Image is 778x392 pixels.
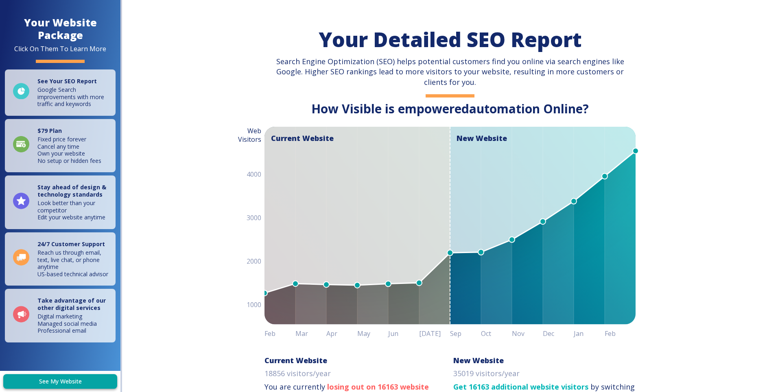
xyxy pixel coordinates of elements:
h6: Sep [450,328,481,339]
a: Stay ahead of design & technology standardsLook better than your competitorEdit your website anytime [5,175,116,229]
div: Click On Them To Learn More [14,45,106,53]
p: 18856 visitors/year [264,368,331,379]
a: 24/7 Customer SupportReach us through email, text, live chat, or phone anytimeUS-based technical ... [5,232,116,286]
a: Take advantage of our other digital servicesDigital marketingManaged social mediaProfessional email [5,289,116,342]
p: 35019 visitors/year [453,368,520,379]
p: Look better than your competitor Edit your website anytime [37,199,111,221]
h6: Feb [264,328,295,339]
h6: New Website [453,355,504,365]
a: See My Website [3,374,117,389]
p: Fixed price forever Cancel any time Own your website No setup or hidden fees [37,136,101,164]
strong: Take advantage of our other digital services [37,297,106,312]
p: Google Search improvements with more traffic and keywords [37,86,111,108]
strong: $ 79 Plan [37,127,62,134]
strong: 24/7 Customer Support [37,240,105,248]
h6: Current Website [264,355,327,365]
h4: Your Website Package [5,16,116,41]
p: Digital marketing Managed social media Professional email [37,313,111,334]
h6: [DATE] [419,328,450,339]
h6: Jan [574,328,605,339]
h6: Feb [605,328,636,339]
h6: Dec [543,328,574,339]
strong: Stay ahead of design & technology standards [37,183,106,198]
h6: Apr [326,328,357,339]
h6: Jun [388,328,419,339]
h6: Oct [481,328,512,339]
h6: Mar [295,328,326,339]
a: $79 PlanFixed price foreverCancel any timeOwn your websiteNo setup or hidden fees [5,119,116,173]
a: See Your SEO ReportGoogle Search improvements with more traffic and keywords [5,69,116,116]
strong: Get 16163 additional website visitors [453,382,588,392]
h6: Nov [512,328,543,339]
h6: May [357,328,388,339]
p: Reach us through email, text, live chat, or phone anytime US-based technical advisor [37,249,111,277]
strong: See Your SEO Report [37,77,97,85]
